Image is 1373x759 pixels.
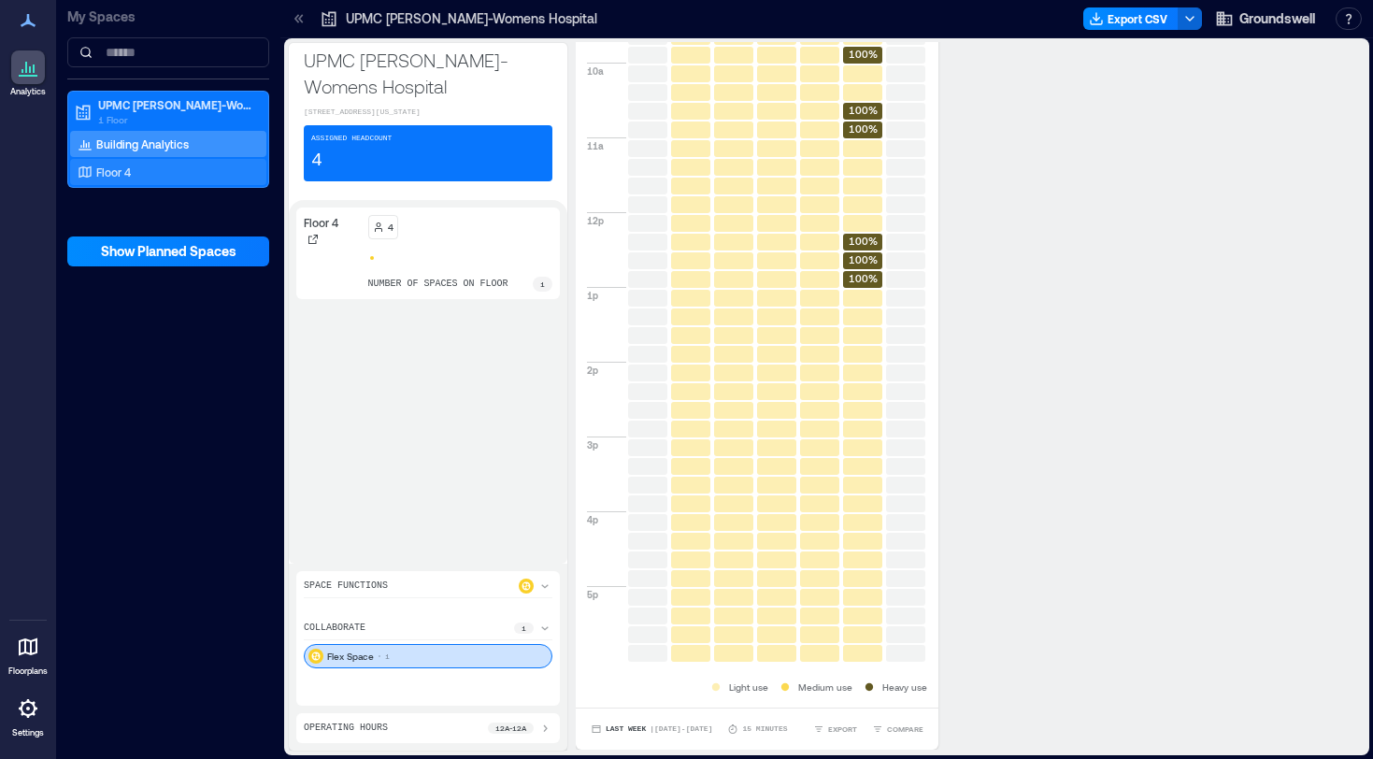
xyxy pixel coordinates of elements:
[67,7,269,26] p: My Spaces
[587,213,604,228] p: 12p
[849,253,878,265] text: 100%
[809,720,861,738] button: EXPORT
[8,666,48,677] p: Floorplans
[587,64,604,79] p: 10a
[10,86,46,97] p: Analytics
[96,165,131,179] p: Floor 4
[101,242,236,261] span: Show Planned Spaces
[304,721,388,736] p: Operating Hours
[587,437,598,452] p: 3p
[5,45,51,103] a: Analytics
[1239,9,1315,28] span: Groundswell
[587,720,716,738] button: Last Week |[DATE]-[DATE]
[828,723,857,735] span: EXPORT
[868,720,927,738] button: COMPARE
[587,288,598,303] p: 1p
[742,723,787,735] p: 15 minutes
[540,279,545,290] p: 1
[587,512,598,527] p: 4p
[522,623,526,634] p: 1
[798,680,852,695] p: Medium use
[1083,7,1179,30] button: Export CSV
[587,138,604,153] p: 11a
[849,235,878,247] text: 100%
[6,686,50,744] a: Settings
[849,48,878,60] text: 100%
[67,236,269,266] button: Show Planned Spaces
[887,723,923,735] span: COMPARE
[587,363,598,378] p: 2p
[1209,4,1321,34] button: Groundswell
[311,133,392,144] p: Assigned Headcount
[304,107,552,118] p: [STREET_ADDRESS][US_STATE]
[3,624,53,682] a: Floorplans
[346,9,597,28] p: UPMC [PERSON_NAME]-Womens Hospital
[96,136,189,151] p: Building Analytics
[304,47,552,99] p: UPMC [PERSON_NAME]-Womens Hospital
[849,272,878,284] text: 100%
[729,680,768,695] p: Light use
[882,680,927,695] p: Heavy use
[304,579,388,594] p: Space Functions
[304,621,365,636] p: collaborate
[98,97,255,112] p: UPMC [PERSON_NAME]-Womens Hospital
[587,587,598,602] p: 5p
[311,148,322,174] p: 4
[304,215,338,230] p: Floor 4
[849,104,878,116] text: 100%
[98,112,255,127] p: 1 Floor
[327,649,374,664] p: Flex Space
[12,727,44,738] p: Settings
[368,277,508,292] p: number of spaces on floor
[849,122,878,135] text: 100%
[495,723,526,734] p: 12a - 12a
[388,220,393,235] p: 4
[385,651,390,662] p: 1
